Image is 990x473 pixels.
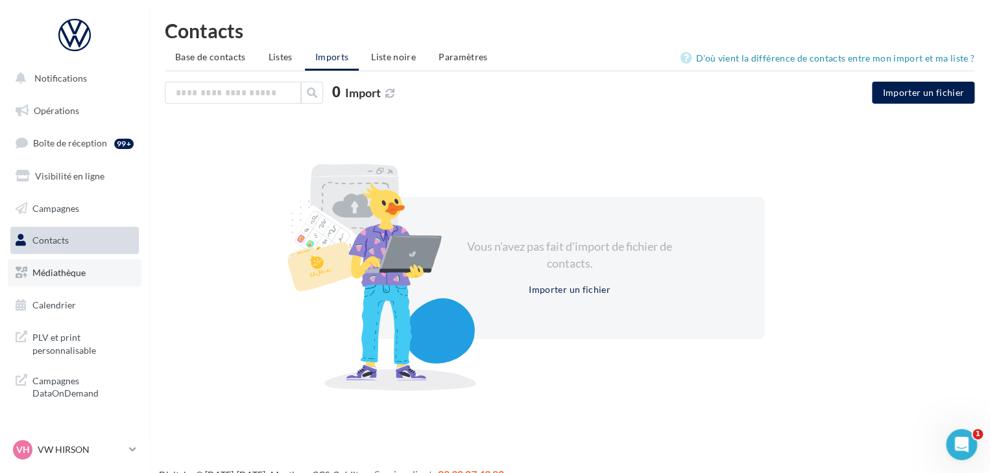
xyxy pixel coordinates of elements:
[8,129,141,157] a: Boîte de réception99+
[8,259,141,286] a: Médiathèque
[8,97,141,124] a: Opérations
[38,443,124,456] p: VW HIRSON
[345,86,381,100] span: Import
[8,195,141,222] a: Campagnes
[32,202,79,213] span: Campagnes
[269,51,293,62] span: Listes
[32,299,76,310] span: Calendrier
[371,51,416,62] span: Liste noire
[165,21,974,40] h1: Contacts
[34,105,79,116] span: Opérations
[35,170,104,181] span: Visibilité en ligne
[8,323,141,362] a: PLV et print personnalisable
[524,282,616,297] button: Importer un fichier
[114,139,134,149] div: 99+
[8,367,141,405] a: Campagnes DataOnDemand
[32,235,69,246] span: Contacts
[16,443,30,456] span: VH
[10,437,139,462] a: VH VW HIRSON
[34,73,87,84] span: Notifications
[458,238,681,271] div: Vous n'avez pas fait d'import de fichier de contacts.
[872,82,974,104] button: Importer un fichier
[32,267,86,278] span: Médiathèque
[32,329,134,356] span: PLV et print personnalisable
[681,51,974,66] a: D'où vient la différence de contacts entre mon import et ma liste ?
[332,85,341,99] span: 0
[33,137,107,148] span: Boîte de réception
[972,429,983,439] span: 1
[8,65,136,92] button: Notifications
[8,163,141,190] a: Visibilité en ligne
[946,429,977,460] iframe: Intercom live chat
[32,372,134,400] span: Campagnes DataOnDemand
[175,51,246,62] span: Base de contacts
[8,227,141,254] a: Contacts
[439,51,488,62] span: Paramètres
[8,292,141,319] a: Calendrier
